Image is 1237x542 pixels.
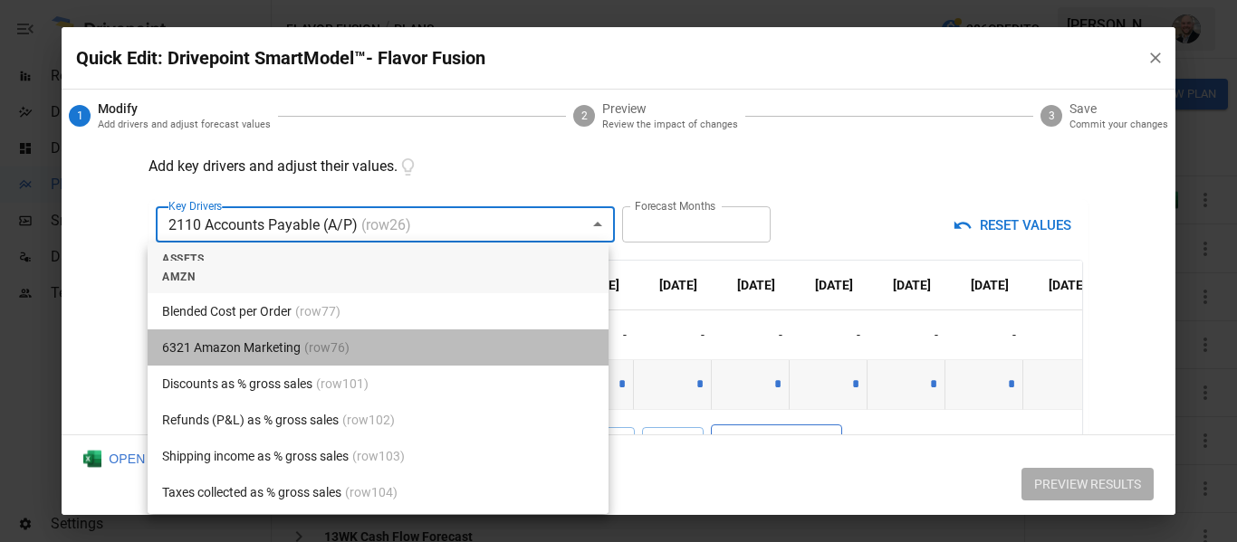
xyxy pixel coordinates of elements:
span: (row 101 ) [316,375,369,394]
li: Assets [148,242,609,275]
li: 6321 Amazon Marketing [148,329,609,366]
li: Shipping income as % gross sales [148,438,609,474]
li: AMZN [148,261,609,293]
span: (row 104 ) [345,483,398,502]
span: (row 76 ) [304,338,350,357]
span: (row 102 ) [342,411,395,430]
li: Blended Cost per Order [148,293,609,329]
li: Taxes collected as % gross sales [148,474,609,510]
li: Discounts as % gross sales [148,366,609,402]
span: (row 103 ) [352,447,405,466]
li: Refunds (P&L) as % gross sales [148,402,609,438]
span: (row 77 ) [295,302,340,321]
